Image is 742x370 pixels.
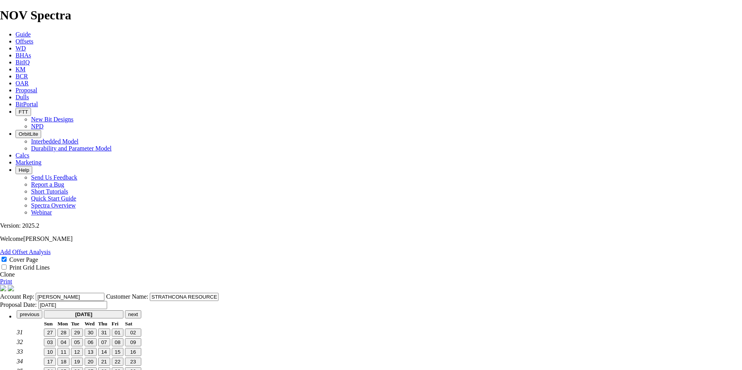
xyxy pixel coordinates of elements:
small: Wednesday [85,321,95,327]
a: NPD [31,123,43,130]
button: 23 [125,358,141,366]
button: 14 [98,348,110,356]
button: 19 [71,358,83,366]
button: 16 [125,348,141,356]
label: Print Grid Lines [9,264,50,271]
span: 28 [61,330,66,335]
button: 12 [71,348,83,356]
button: 07 [98,338,110,346]
button: 29 [71,329,83,337]
button: Help [16,166,32,174]
small: Friday [112,321,119,327]
span: 18 [61,359,66,365]
span: 08 [115,339,121,345]
span: 01 [115,330,121,335]
small: Sunday [44,321,52,327]
a: Send Us Feedback [31,174,77,181]
span: previous [20,311,39,317]
img: cover-graphic.e5199e77.png [8,285,14,291]
a: BCR [16,73,28,80]
a: WD [16,45,26,52]
a: Report a Bug [31,181,64,188]
span: 17 [47,359,53,365]
span: 06 [88,339,94,345]
button: 09 [125,338,141,346]
a: BitPortal [16,101,38,107]
a: New Bit Designs [31,116,73,123]
button: previous [17,310,42,318]
a: BitIQ [16,59,29,66]
span: 05 [74,339,80,345]
a: Offsets [16,38,33,45]
button: OrbitLite [16,130,41,138]
em: 34 [17,358,23,365]
button: 04 [57,338,69,346]
a: Guide [16,31,31,38]
label: Customer Name: [106,293,148,300]
button: 05 [71,338,83,346]
a: Short Tutorials [31,188,68,195]
button: FTT [16,108,31,116]
button: 22 [112,358,124,366]
span: 14 [101,349,107,355]
span: 23 [130,359,136,365]
button: 28 [57,329,69,337]
span: 19 [74,359,80,365]
a: Marketing [16,159,42,166]
small: Monday [57,321,68,327]
span: 20 [88,359,94,365]
button: 10 [44,348,56,356]
em: 32 [17,339,23,345]
span: Help [19,167,29,173]
a: BHAs [16,52,31,59]
span: [PERSON_NAME] [23,235,73,242]
small: Saturday [125,321,132,327]
button: 15 [112,348,124,356]
small: Tuesday [71,321,79,327]
a: KM [16,66,26,73]
button: 11 [57,348,69,356]
button: 03 [44,338,56,346]
span: 31 [101,330,107,335]
span: 13 [88,349,94,355]
button: 20 [85,358,97,366]
span: 11 [61,349,66,355]
em: 33 [17,348,23,355]
span: 09 [130,339,136,345]
a: Quick Start Guide [31,195,76,202]
button: 31 [98,329,110,337]
span: 30 [88,330,94,335]
span: 07 [101,339,107,345]
span: 02 [130,330,136,335]
span: 12 [74,349,80,355]
span: 27 [47,330,53,335]
a: Webinar [31,209,52,216]
button: 13 [85,348,97,356]
button: 30 [85,329,97,337]
strong: [DATE] [75,311,92,317]
span: 10 [47,349,53,355]
button: next [125,310,141,318]
button: 02 [125,329,141,337]
a: Proposal [16,87,37,93]
a: Spectra Overview [31,202,76,209]
a: Durability and Parameter Model [31,145,112,152]
span: OrbitLite [19,131,38,137]
a: OAR [16,80,29,86]
button: 06 [85,338,97,346]
span: next [128,311,138,317]
em: 31 [17,329,23,335]
span: 15 [115,349,121,355]
span: Dulls [16,94,29,100]
button: 18 [57,358,69,366]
